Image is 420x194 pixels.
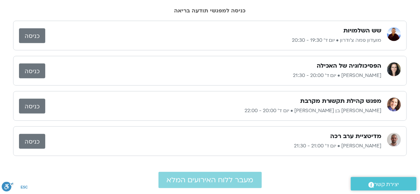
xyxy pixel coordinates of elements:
a: מעבר ללוח האירועים המלא [159,172,262,188]
a: יצירת קשר [351,177,417,191]
a: כניסה [19,134,45,149]
h3: שש השלמויות [344,27,382,35]
a: כניסה [19,99,45,114]
p: מועדון פמה צ'ודרון • יום ד׳ 19:30 - 20:30 [45,36,382,45]
a: כניסה [19,28,45,43]
img: דקל קנטי [387,133,401,147]
h2: כניסה למפגשי תודעה בריאה [13,8,407,14]
p: [PERSON_NAME] בן [PERSON_NAME] • יום ד׳ 20:00 - 22:00 [45,107,382,115]
span: מעבר ללוח האירועים המלא [167,176,254,184]
img: שאנייה כהן בן חיים [387,98,401,111]
img: מועדון פמה צ'ודרון [387,27,401,41]
span: יצירת קשר [374,180,399,189]
p: [PERSON_NAME] • יום ד׳ 21:00 - 21:30 [45,142,382,150]
h3: מפגש קהילת תקשורת מקרבת [300,97,382,105]
h3: הפסיכולוגיה של האכילה [317,62,382,70]
p: [PERSON_NAME] • יום ד׳ 20:00 - 21:30 [45,71,382,80]
img: הילה אפללו [387,62,401,76]
h3: מדיטציית ערב רכה [331,132,382,140]
a: כניסה [19,64,45,78]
